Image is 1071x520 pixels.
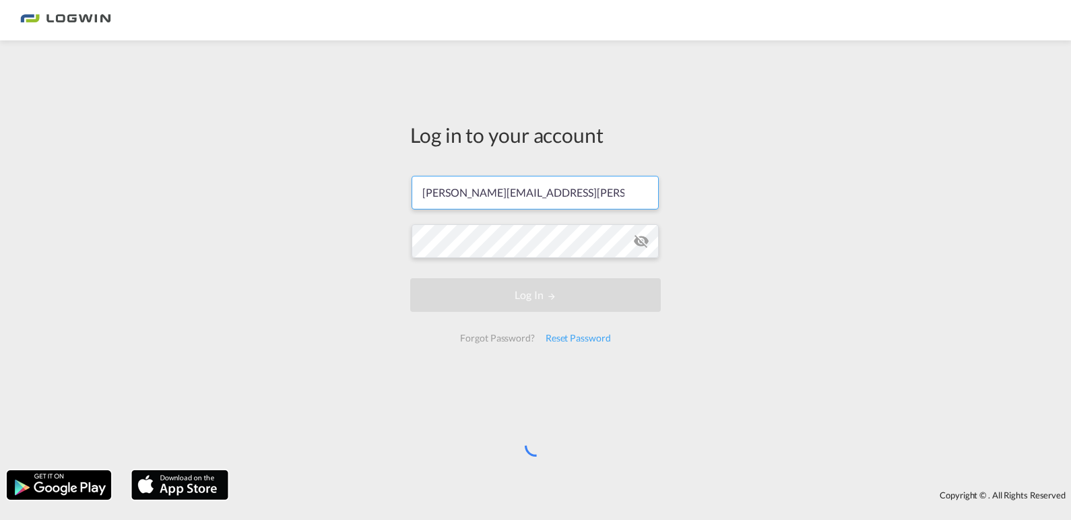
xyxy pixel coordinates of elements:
[540,326,616,350] div: Reset Password
[20,5,111,36] img: bc73a0e0d8c111efacd525e4c8ad7d32.png
[235,484,1071,507] div: Copyright © . All Rights Reserved
[410,121,661,149] div: Log in to your account
[412,176,659,209] input: Enter email/phone number
[130,469,230,501] img: apple.png
[410,278,661,312] button: LOGIN
[633,233,649,249] md-icon: icon-eye-off
[5,469,112,501] img: google.png
[455,326,540,350] div: Forgot Password?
